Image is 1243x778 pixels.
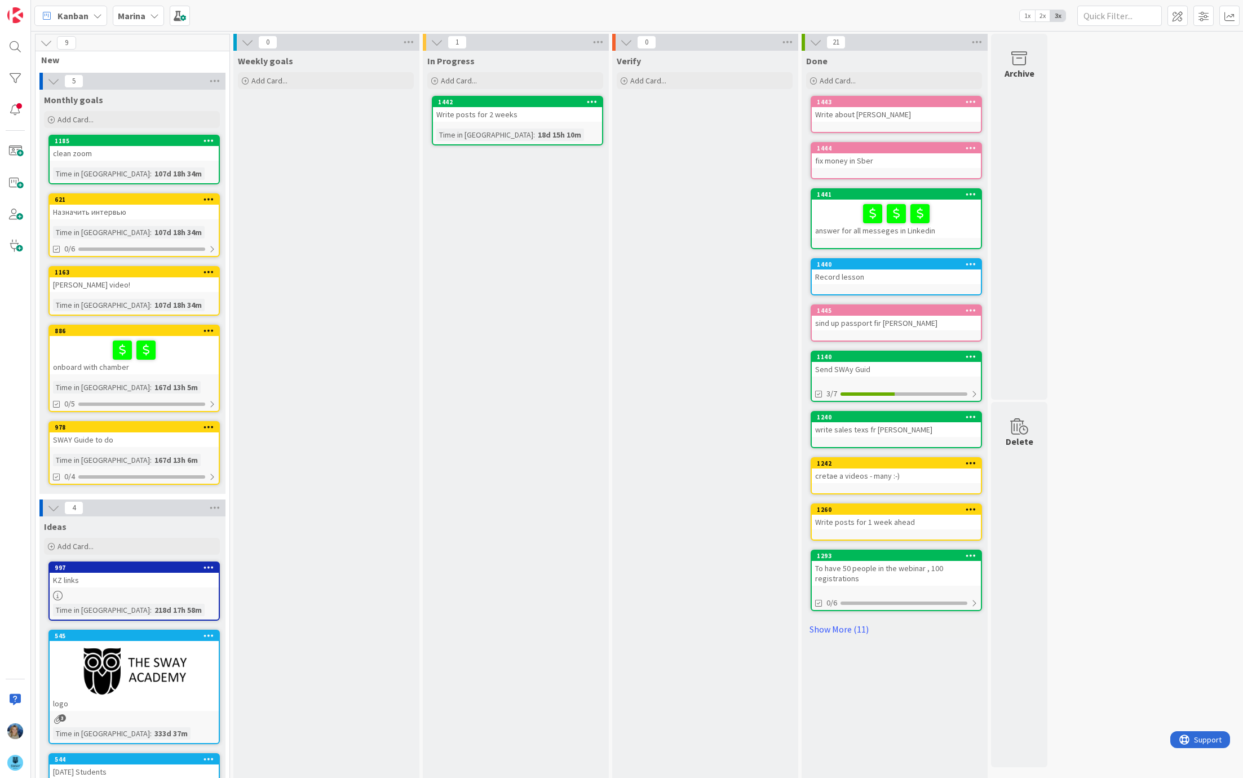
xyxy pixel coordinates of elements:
[152,604,205,616] div: 218d 17h 58m
[812,422,981,437] div: write sales texs fr [PERSON_NAME]
[50,136,219,146] div: 1185
[50,326,219,374] div: 886onboard with chamber
[817,144,981,152] div: 1444
[50,194,219,219] div: 621Назначить интервью
[258,36,277,49] span: 0
[1020,10,1035,21] span: 1x
[812,468,981,483] div: cretae a videos - many :-)
[50,563,219,587] div: 997KZ links
[152,454,201,466] div: 167d 13h 6m
[150,604,152,616] span: :
[535,129,584,141] div: 18d 15h 10m
[617,55,641,67] span: Verify
[48,421,220,485] a: 978SWAY Guide to doTime in [GEOGRAPHIC_DATA]:167d 13h 6m0/4
[812,97,981,107] div: 1443
[1077,6,1162,26] input: Quick Filter...
[55,196,219,204] div: 621
[812,505,981,529] div: 1260Write posts for 1 week ahead
[817,459,981,467] div: 1242
[64,501,83,515] span: 4
[64,471,75,483] span: 0/4
[7,723,23,739] img: MA
[817,307,981,315] div: 1445
[55,423,219,431] div: 978
[48,266,220,316] a: 1163[PERSON_NAME] video!Time in [GEOGRAPHIC_DATA]:107d 18h 34m
[50,336,219,374] div: onboard with chamber
[812,551,981,561] div: 1293
[817,260,981,268] div: 1440
[150,381,152,394] span: :
[817,98,981,106] div: 1443
[150,167,152,180] span: :
[817,506,981,514] div: 1260
[50,422,219,447] div: 978SWAY Guide to do
[1035,10,1050,21] span: 2x
[817,191,981,198] div: 1441
[152,299,205,311] div: 107d 18h 34m
[812,259,981,284] div: 1440Record lesson
[811,258,982,295] a: 1440Record lesson
[55,755,219,763] div: 544
[812,189,981,238] div: 1441answer for all messeges in Linkedin
[50,267,219,292] div: 1163[PERSON_NAME] video!
[50,696,219,711] div: logo
[820,76,856,86] span: Add Card...
[811,550,982,611] a: 1293To have 50 people in the webinar , 100 registrations0/6
[53,604,150,616] div: Time in [GEOGRAPHIC_DATA]
[811,457,982,494] a: 1242cretae a videos - many :-)
[812,412,981,422] div: 1240
[50,136,219,161] div: 1185clean zoom
[59,714,66,722] span: 3
[812,551,981,586] div: 1293To have 50 people in the webinar , 100 registrations
[57,9,89,23] span: Kanban
[811,411,982,448] a: 1240write sales texs fr [PERSON_NAME]
[152,167,205,180] div: 107d 18h 34m
[812,153,981,168] div: fix money in Sber
[50,194,219,205] div: 621
[806,55,828,67] span: Done
[436,129,533,141] div: Time in [GEOGRAPHIC_DATA]
[826,36,846,49] span: 21
[812,352,981,362] div: 1140
[806,620,982,638] a: Show More (11)
[48,325,220,412] a: 886onboard with chamberTime in [GEOGRAPHIC_DATA]:167d 13h 5m0/5
[53,454,150,466] div: Time in [GEOGRAPHIC_DATA]
[427,55,475,67] span: In Progress
[7,755,23,771] img: avatar
[48,193,220,257] a: 621Назначить интервьюTime in [GEOGRAPHIC_DATA]:107d 18h 34m0/6
[53,167,150,180] div: Time in [GEOGRAPHIC_DATA]
[812,306,981,330] div: 1445sind up passport fir [PERSON_NAME]
[812,362,981,377] div: Send SWAy Guid
[630,76,666,86] span: Add Card...
[441,76,477,86] span: Add Card...
[812,515,981,529] div: Write posts for 1 week ahead
[50,205,219,219] div: Назначить интервью
[50,277,219,292] div: [PERSON_NAME] video!
[1050,10,1065,21] span: 3x
[50,573,219,587] div: KZ links
[55,137,219,145] div: 1185
[812,352,981,377] div: 1140Send SWAy Guid
[150,299,152,311] span: :
[811,142,982,179] a: 1444fix money in Sber
[57,114,94,125] span: Add Card...
[50,631,219,711] div: 545logo
[55,564,219,572] div: 997
[811,503,982,541] a: 1260Write posts for 1 week ahead
[1006,435,1033,448] div: Delete
[812,143,981,153] div: 1444
[432,96,603,145] a: 1442Write posts for 2 weeksTime in [GEOGRAPHIC_DATA]:18d 15h 10m
[826,388,837,400] span: 3/7
[24,2,51,15] span: Support
[812,97,981,122] div: 1443Write about [PERSON_NAME]
[118,10,145,21] b: Marina
[817,552,981,560] div: 1293
[57,36,76,50] span: 9
[817,413,981,421] div: 1240
[150,454,152,466] span: :
[637,36,656,49] span: 0
[826,597,837,609] span: 0/6
[812,505,981,515] div: 1260
[817,353,981,361] div: 1140
[64,74,83,88] span: 5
